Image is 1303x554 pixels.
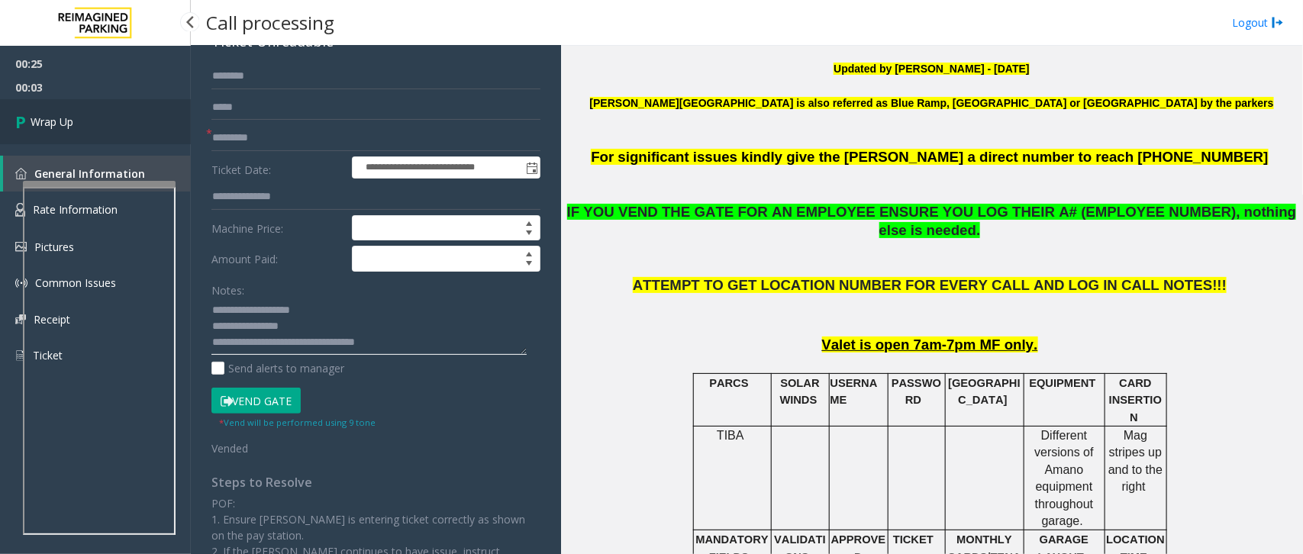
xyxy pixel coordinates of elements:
[717,429,744,442] span: TIBA
[211,277,244,298] label: Notes:
[208,156,348,179] label: Ticket Date:
[1272,14,1284,31] img: logout
[1034,429,1093,527] span: Different versions of Amano equipment throughout garage
[591,149,1268,165] span: For significant issues kindly give the [PERSON_NAME] a direct number to reach [PHONE_NUMBER]
[34,166,145,181] span: General Information
[518,228,540,240] span: Decrease value
[3,156,191,192] a: General Information
[15,168,27,179] img: 'icon'
[518,216,540,228] span: Increase value
[31,114,73,130] span: Wrap Up
[976,222,980,238] span: .
[15,277,27,289] img: 'icon'
[518,246,540,259] span: Increase value
[1109,377,1162,424] span: CARD INSERTION
[211,360,344,376] label: Send alerts to manager
[893,533,934,546] span: TICKET
[1108,429,1163,493] span: Mag stripes up and to the right
[198,4,342,41] h3: Call processing
[15,314,26,324] img: 'icon'
[15,242,27,252] img: 'icon'
[208,215,348,241] label: Machine Price:
[948,377,1020,406] span: [GEOGRAPHIC_DATA]
[518,259,540,271] span: Decrease value
[709,377,748,389] span: PARCS
[1232,14,1284,31] a: Logout
[892,377,941,406] span: PASSWORD
[211,441,248,456] span: Vended
[15,203,25,217] img: 'icon'
[1030,377,1096,389] span: EQUIPMENT
[834,63,1029,75] font: Updated by [PERSON_NAME] - [DATE]
[831,377,878,406] span: USERNAME
[211,475,540,490] h4: Steps to Resolve
[1080,514,1083,527] span: .
[15,349,25,362] img: 'icon'
[590,97,1274,109] b: [PERSON_NAME][GEOGRAPHIC_DATA] is also referred as Blue Ramp, [GEOGRAPHIC_DATA] or [GEOGRAPHIC_DA...
[567,204,1297,239] span: IF YOU VEND THE GATE FOR AN EMPLOYEE ENSURE YOU LOG THEIR A# (EMPLOYEE NUMBER), nothing else is n...
[208,246,348,272] label: Amount Paid:
[780,377,820,406] span: SOLAR WINDS
[822,337,1038,353] span: Valet is open 7am-7pm MF only.
[219,417,376,428] small: Vend will be performed using 9 tone
[633,277,1227,293] span: ATTEMPT TO GET LOCATION NUMBER FOR EVERY CALL AND LOG IN CALL NOTES!!!
[211,388,301,414] button: Vend Gate
[523,157,540,179] span: Toggle popup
